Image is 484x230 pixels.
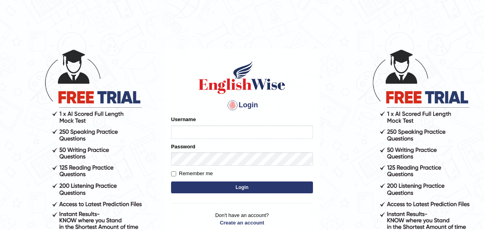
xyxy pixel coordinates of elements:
[171,170,213,178] label: Remember me
[171,99,313,112] h4: Login
[171,116,196,123] label: Username
[171,219,313,226] a: Create an account
[171,181,313,193] button: Login
[171,171,176,176] input: Remember me
[197,60,287,95] img: Logo of English Wise sign in for intelligent practice with AI
[171,143,195,150] label: Password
